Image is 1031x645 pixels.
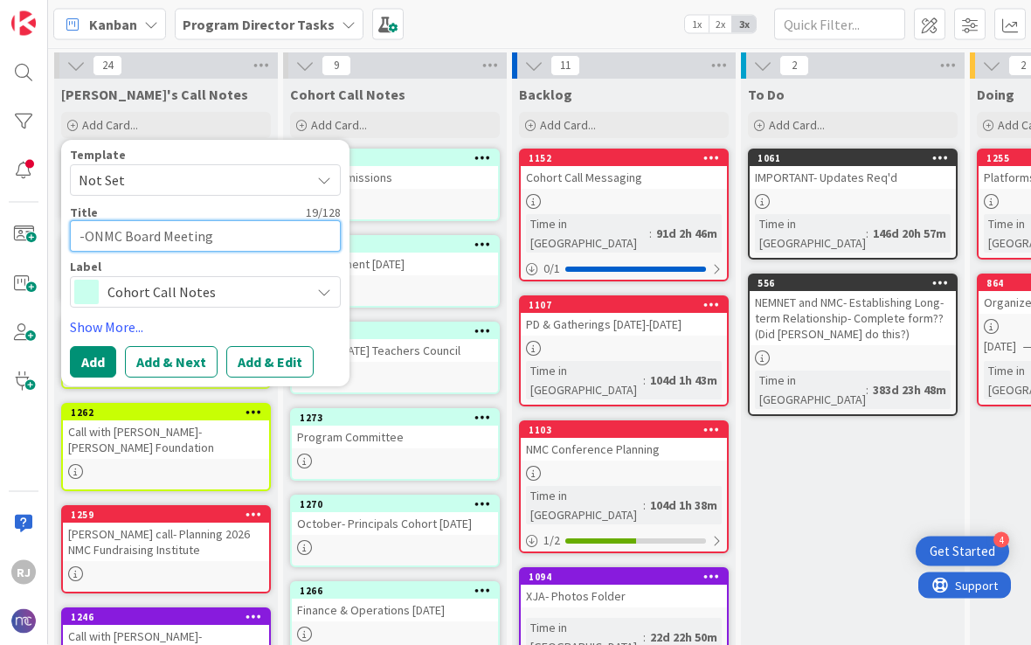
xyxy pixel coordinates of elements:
[322,55,351,76] span: 9
[748,86,785,103] span: To Do
[652,224,722,243] div: 91d 2h 46m
[526,486,643,524] div: Time in [GEOGRAPHIC_DATA]
[521,150,727,189] div: 1152Cohort Call Messaging
[63,420,269,459] div: Call with [PERSON_NAME]- [PERSON_NAME] Foundation
[758,277,956,289] div: 556
[183,16,335,33] b: Program Director Tasks
[107,280,301,304] span: Cohort Call Notes
[292,150,498,166] div: 1290
[550,55,580,76] span: 11
[125,346,218,378] button: Add & Next
[292,339,498,362] div: [DATE] | [DATE] Teachers Council
[292,410,498,448] div: 1273Program Committee
[292,237,498,253] div: 1288
[70,220,341,252] textarea: -ONMC Board Meeting
[984,337,1016,356] span: [DATE]
[70,316,341,337] a: Show More...
[292,150,498,189] div: 1290[DATE] Admissions
[521,313,727,336] div: PD & Gatherings [DATE]-[DATE]
[63,405,269,420] div: 1262
[71,509,269,521] div: 1259
[868,380,951,399] div: 383d 23h 48m
[11,11,36,36] img: Visit kanbanzone.com
[290,86,405,103] span: Cohort Call Notes
[521,258,727,280] div: 0/1
[300,152,498,164] div: 1290
[93,55,122,76] span: 24
[292,237,498,275] div: 1288Advancement [DATE]
[300,585,498,597] div: 1266
[521,422,727,438] div: 1103
[521,438,727,461] div: NMC Conference Planning
[292,583,498,621] div: 1266Finance & Operations [DATE]
[993,532,1009,548] div: 4
[292,410,498,426] div: 1273
[11,560,36,585] div: RJ
[779,55,809,76] span: 2
[521,585,727,607] div: XJA- Photos Folder
[37,3,80,24] span: Support
[63,405,269,459] div: 1262Call with [PERSON_NAME]- [PERSON_NAME] Foundation
[649,224,652,243] span: :
[63,523,269,561] div: [PERSON_NAME] call- Planning 2026 NMC Fundraising Institute
[292,496,498,535] div: 1270October- Principals Cohort [DATE]
[521,297,727,336] div: 1107PD & Gatherings [DATE]-[DATE]
[521,297,727,313] div: 1107
[529,299,727,311] div: 1107
[300,325,498,337] div: 1282
[521,569,727,607] div: 1094XJA- Photos Folder
[685,16,709,33] span: 1x
[543,260,560,278] span: 0 / 1
[526,361,643,399] div: Time in [GEOGRAPHIC_DATA]
[709,16,732,33] span: 2x
[292,166,498,189] div: [DATE] Admissions
[529,571,727,583] div: 1094
[70,260,101,273] span: Label
[519,86,572,103] span: Backlog
[79,169,297,191] span: Not Set
[71,406,269,419] div: 1262
[758,152,956,164] div: 1061
[292,496,498,512] div: 1270
[521,422,727,461] div: 1103NMC Conference Planning
[866,224,868,243] span: :
[750,166,956,189] div: IMPORTANT- Updates Req'd
[61,86,248,103] span: Ros's Call Notes
[868,224,951,243] div: 146d 20h 57m
[526,214,649,253] div: Time in [GEOGRAPHIC_DATA]
[916,537,1009,566] div: Open Get Started checklist, remaining modules: 4
[750,150,956,189] div: 1061IMPORTANT- Updates Req'd
[63,507,269,561] div: 1259[PERSON_NAME] call- Planning 2026 NMC Fundraising Institute
[540,117,596,133] span: Add Card...
[521,530,727,551] div: 1/2
[70,205,98,220] label: Title
[750,275,956,291] div: 556
[300,239,498,251] div: 1288
[977,86,1014,103] span: Doing
[750,150,956,166] div: 1061
[930,543,995,560] div: Get Started
[521,150,727,166] div: 1152
[89,14,137,35] span: Kanban
[292,323,498,339] div: 1282
[292,323,498,362] div: 1282[DATE] | [DATE] Teachers Council
[529,152,727,164] div: 1152
[750,291,956,345] div: NEMNET and NMC- Establishing Long-term Relationship- Complete form?? (Did [PERSON_NAME] do this?)
[103,205,341,220] div: 19 / 128
[70,346,116,378] button: Add
[300,498,498,510] div: 1270
[292,599,498,621] div: Finance & Operations [DATE]
[521,166,727,189] div: Cohort Call Messaging
[226,346,314,378] button: Add & Edit
[63,507,269,523] div: 1259
[292,253,498,275] div: Advancement [DATE]
[769,117,825,133] span: Add Card...
[643,371,646,390] span: :
[643,496,646,515] span: :
[292,583,498,599] div: 1266
[543,531,560,550] span: 1 / 2
[11,609,36,634] img: avatar
[70,149,126,161] span: Template
[71,611,269,623] div: 1246
[300,412,498,424] div: 1273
